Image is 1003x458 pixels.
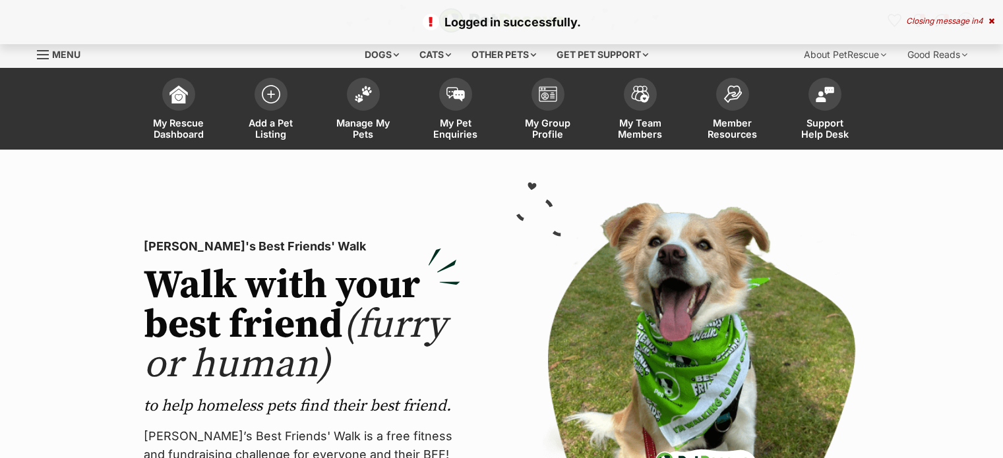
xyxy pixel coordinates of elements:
[518,117,578,140] span: My Group Profile
[446,87,465,101] img: pet-enquiries-icon-7e3ad2cf08bfb03b45e93fb7055b45f3efa6380592205ae92323e6603595dc1f.svg
[594,71,686,150] a: My Team Members
[225,71,317,150] a: Add a Pet Listing
[149,117,208,140] span: My Rescue Dashboard
[686,71,779,150] a: Member Resources
[144,301,446,389] span: (furry or human)
[241,117,301,140] span: Add a Pet Listing
[462,42,545,68] div: Other pets
[426,117,485,140] span: My Pet Enquiries
[144,266,460,385] h2: Walk with your best friend
[795,42,896,68] div: About PetRescue
[133,71,225,150] a: My Rescue Dashboard
[262,85,280,103] img: add-pet-listing-icon-0afa8454b4691262ce3f59096e99ab1cd57d4a30225e0717b998d2c9b9846f56.svg
[52,49,80,60] span: Menu
[144,237,460,256] p: [PERSON_NAME]'s Best Friends' Walk
[723,85,742,103] img: member-resources-icon-8e73f808a243e03378d46382f2149f9095a855e16c252ad45f914b54edf8863c.svg
[144,395,460,416] p: to help homeless pets find their best friend.
[334,117,393,140] span: Manage My Pets
[703,117,762,140] span: Member Resources
[631,86,650,103] img: team-members-icon-5396bd8760b3fe7c0b43da4ab00e1e3bb1a5d9ba89233759b79545d2d3fc5d0d.svg
[317,71,410,150] a: Manage My Pets
[410,42,460,68] div: Cats
[37,42,90,65] a: Menu
[547,42,657,68] div: Get pet support
[502,71,594,150] a: My Group Profile
[816,86,834,102] img: help-desk-icon-fdf02630f3aa405de69fd3d07c3f3aa587a6932b1a1747fa1d2bba05be0121f9.svg
[355,42,408,68] div: Dogs
[611,117,670,140] span: My Team Members
[169,85,188,103] img: dashboard-icon-eb2f2d2d3e046f16d808141f083e7271f6b2e854fb5c12c21221c1fb7104beca.svg
[539,86,557,102] img: group-profile-icon-3fa3cf56718a62981997c0bc7e787c4b2cf8bcc04b72c1350f741eb67cf2f40e.svg
[779,71,871,150] a: Support Help Desk
[795,117,855,140] span: Support Help Desk
[898,42,977,68] div: Good Reads
[410,71,502,150] a: My Pet Enquiries
[354,86,373,103] img: manage-my-pets-icon-02211641906a0b7f246fdf0571729dbe1e7629f14944591b6c1af311fb30b64b.svg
